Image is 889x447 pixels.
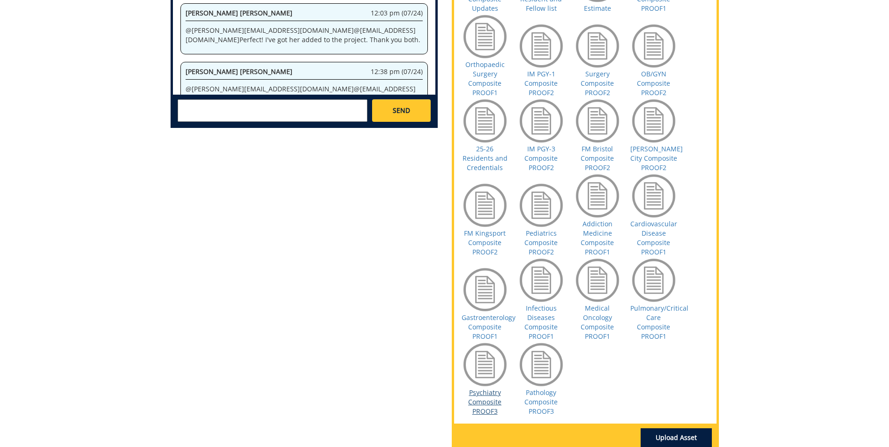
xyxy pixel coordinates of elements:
a: FM Bristol Composite PROOF2 [581,144,614,172]
span: [PERSON_NAME] [PERSON_NAME] [186,8,292,17]
a: 25-26 Residents and Credentials [463,144,508,172]
span: 12:03 pm (07/24) [371,8,423,18]
a: Medical Oncology Composite PROOF1 [581,304,614,341]
span: 12:38 pm (07/24) [371,67,423,76]
a: Cardiovascular Disease Composite PROOF1 [630,219,677,256]
a: IM PGY-1 Composite PROOF2 [524,69,558,97]
a: OB/GYN Composite PROOF2 [637,69,670,97]
a: Orthopaedic Surgery Composite PROOF1 [465,60,505,97]
a: Infectious Diseases Composite PROOF1 [524,304,558,341]
a: Estimate [584,4,611,13]
a: IM PGY-3 Composite PROOF2 [524,144,558,172]
a: Psychiatry Composite PROOF3 [468,388,501,416]
span: SEND [393,106,410,115]
p: @ [PERSON_NAME][EMAIL_ADDRESS][DOMAIN_NAME] @ [EMAIL_ADDRESS][DOMAIN_NAME] Perfect! I've got her ... [186,26,423,45]
a: Pathology Composite PROOF3 [524,388,558,416]
a: FM Kingsport Composite PROOF2 [464,229,506,256]
a: [PERSON_NAME] City Composite PROOF2 [630,144,683,172]
a: Gastroenterology Composite PROOF1 [462,313,515,341]
a: SEND [372,99,430,122]
a: Pediatrics Composite PROOF2 [524,229,558,256]
p: @ [PERSON_NAME][EMAIL_ADDRESS][DOMAIN_NAME] @ [EMAIL_ADDRESS][DOMAIN_NAME] I've got those fellows... [186,84,423,112]
span: [PERSON_NAME] [PERSON_NAME] [186,67,292,76]
a: Pulmonary/Critical Care Composite PROOF1 [630,304,688,341]
a: Addiction Medicine Composite PROOF1 [581,219,614,256]
textarea: messageToSend [178,99,367,122]
a: Surgery Composite PROOF2 [581,69,614,97]
a: Upload Asset [641,428,712,447]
